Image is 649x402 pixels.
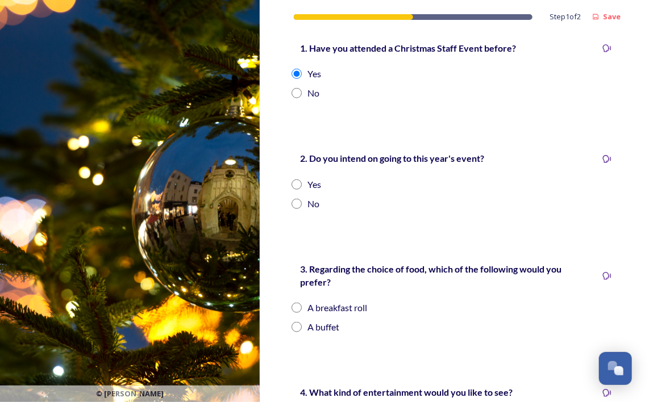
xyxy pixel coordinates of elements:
[307,301,367,315] div: A breakfast roll
[96,388,164,399] span: © [PERSON_NAME]
[307,67,321,81] div: Yes
[307,320,339,334] div: A buffet
[300,43,516,53] strong: 1. Have you attended a Christmas Staff Event before?
[307,197,319,211] div: No
[307,86,319,100] div: No
[300,387,513,397] strong: 4. What kind of entertainment would you like to see?
[603,11,621,22] strong: Save
[599,352,632,385] button: Open Chat
[300,263,563,287] strong: 3. Regarding the choice of food, which of the following would you prefer?
[300,153,484,164] strong: 2. Do you intend on going to this year's event?
[550,11,581,22] span: Step 1 of 2
[307,178,321,191] div: Yes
